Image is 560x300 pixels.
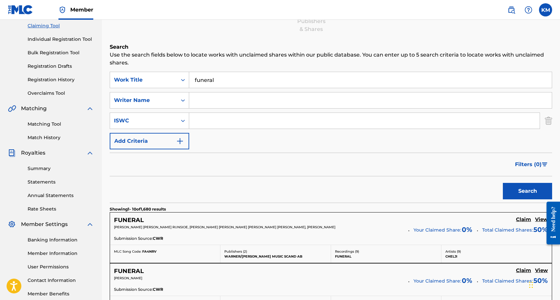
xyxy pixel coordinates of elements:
[153,236,163,241] span: CWR
[462,225,472,235] span: 0 %
[28,22,94,29] a: Claiming Tool
[70,6,93,13] span: Member
[28,121,94,128] a: Matching Tool
[527,268,560,300] iframe: Chat Widget
[28,36,94,43] a: Individual Registration Tool
[445,254,548,259] p: CHELJI
[511,156,552,173] button: Filters (0)
[28,206,94,213] a: Rate Sheets
[114,267,144,275] h5: FUNERAL
[110,51,552,67] p: Use the search fields below to locate works with unclaimed shares within our public database. You...
[542,195,560,251] iframe: Resource Center
[414,278,461,285] span: Your Claimed Share:
[21,105,47,113] span: Matching
[515,161,542,168] span: Filters ( 0 )
[114,96,173,104] div: Writer Name
[505,3,518,16] a: Public Search
[482,227,533,233] span: Total Claimed Shares:
[28,76,94,83] a: Registration History
[28,49,94,56] a: Bulk Registration Tool
[522,3,535,16] div: Help
[295,10,328,33] div: Add Publishers & Shares
[8,220,16,228] img: Member Settings
[21,220,68,228] span: Member Settings
[28,63,94,70] a: Registration Drafts
[114,249,141,254] span: MLC Song Code:
[224,254,326,259] p: WARNER/[PERSON_NAME] MUSIC SCAND AB
[542,162,548,166] img: filter
[335,249,437,254] p: Recordings ( 9 )
[529,275,533,295] div: Drag
[8,105,16,113] img: Matching
[114,117,173,125] div: ISWC
[28,277,94,284] a: Contact Information
[28,179,94,186] a: Statements
[58,6,66,14] img: Top Rightsholder
[28,165,94,172] a: Summary
[503,183,552,199] button: Search
[142,249,156,254] span: FA4NRV
[28,263,94,270] a: User Permissions
[114,225,335,229] span: [PERSON_NAME] [PERSON_NAME] RUNSIOE, [PERSON_NAME] [PERSON_NAME] [PERSON_NAME] [PERSON_NAME], [PE...
[533,225,548,235] span: 50 %
[445,249,548,254] p: Artists ( 9 )
[545,113,552,129] img: Delete Criterion
[28,250,94,257] a: Member Information
[28,237,94,243] a: Banking Information
[516,267,531,274] h5: Claim
[462,276,472,286] span: 0 %
[516,216,531,223] h5: Claim
[110,133,189,149] button: Add Criteria
[525,6,532,14] img: help
[535,267,548,275] a: View
[86,105,94,113] img: expand
[28,90,94,97] a: Overclaims Tool
[110,43,552,51] h6: Search
[110,72,552,203] form: Search Form
[114,276,142,280] span: [PERSON_NAME]
[28,192,94,199] a: Annual Statements
[114,236,153,241] span: Submission Source:
[335,254,437,259] p: FUNERAL
[482,278,533,284] span: Total Claimed Shares:
[114,287,153,292] span: Submission Source:
[535,216,548,224] a: View
[539,3,552,16] div: User Menu
[86,149,94,157] img: expand
[86,220,94,228] img: expand
[21,149,45,157] span: Royalties
[28,134,94,141] a: Match History
[224,249,326,254] p: Publishers ( 2 )
[110,206,166,212] p: Showing 1 - 10 of 1,680 results
[535,267,548,274] h5: View
[507,6,515,14] img: search
[8,5,33,14] img: MLC Logo
[114,216,144,224] h5: FUNERAL
[153,287,163,292] span: CWR
[114,76,173,84] div: Work Title
[176,137,184,145] img: 9d2ae6d4665cec9f34b9.svg
[8,149,16,157] img: Royalties
[28,290,94,297] a: Member Benefits
[414,227,461,234] span: Your Claimed Share:
[535,216,548,223] h5: View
